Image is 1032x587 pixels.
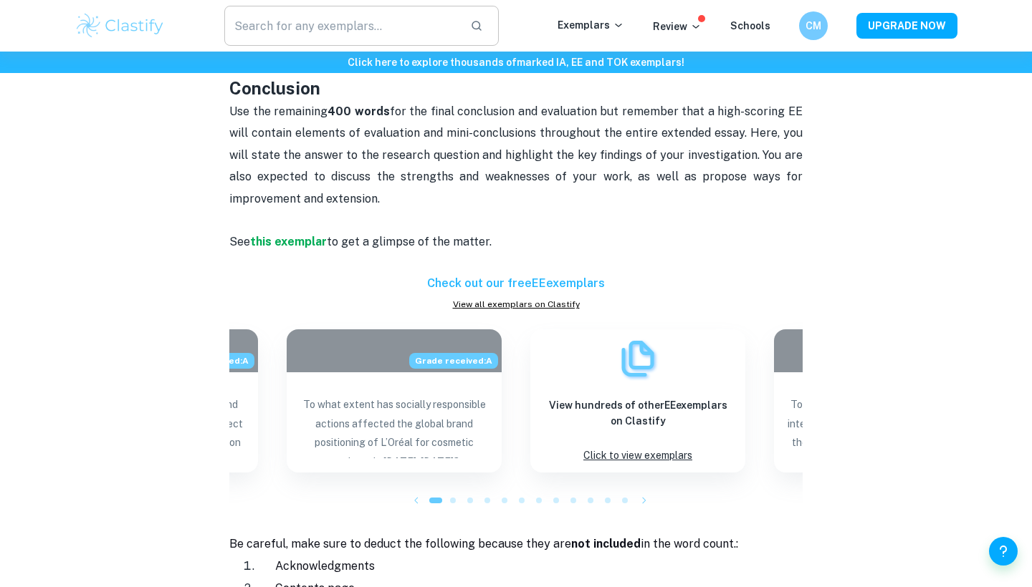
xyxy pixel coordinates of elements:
[229,298,803,311] a: View all exemplars on Clastify
[730,20,770,31] a: Schools
[542,397,734,429] h6: View hundreds of other EE exemplars on Clastify
[774,329,989,472] a: Blog exemplar: To what extent has Slovak government intTo what extent has Slovak government inter...
[989,537,1018,566] button: Help and Feedback
[530,329,745,472] a: ExemplarsView hundreds of otherEEexemplars on ClastifyClick to view exemplars
[229,537,738,550] span: Be careful, make sure to deduct the following because they are in the word count.:
[583,446,692,465] p: Click to view exemplars
[785,395,978,458] p: To what extent has Slovak government intervention been successful in reducing the negative extern...
[3,54,1029,70] h6: Click here to explore thousands of marked IA, EE and TOK exemplars !
[328,105,390,118] strong: 400 words
[571,537,641,550] strong: not included
[653,19,702,34] p: Review
[616,337,659,380] img: Exemplars
[229,49,803,101] h3: Conclusion
[229,101,803,275] p: Use the remaining for the final conclusion and evaluation but remember that a high-scoring EE wil...
[558,17,624,33] p: Exemplars
[298,395,490,458] p: To what extent has socially responsible actions affected the global brand positioning of L’Oréal ...
[806,18,822,34] h6: CM
[224,6,459,46] input: Search for any exemplars...
[250,235,327,248] a: this exemplar
[799,11,828,40] button: CM
[856,13,957,39] button: UPGRADE NOW
[409,353,498,369] span: Grade received: A
[75,11,166,40] img: Clastify logo
[229,275,803,292] h6: Check out our free EE exemplars
[275,559,375,573] span: Acknowledgments
[287,329,502,472] a: Blog exemplar: To what extent has socially responsible Grade received:ATo what extent has sociall...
